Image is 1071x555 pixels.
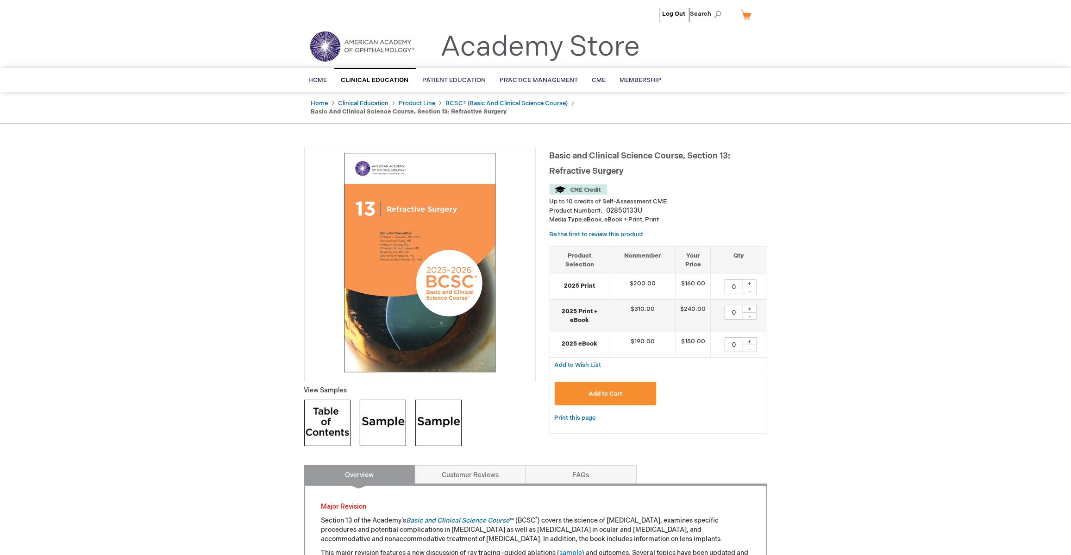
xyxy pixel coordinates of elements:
[725,279,743,294] input: Qty
[304,465,415,484] a: Overview
[360,400,406,446] img: Click to view
[663,10,686,18] a: Log Out
[676,332,711,358] td: $150.00
[555,340,605,348] strong: 2025 eBook
[526,465,637,484] a: FAQs
[550,207,603,214] strong: Product Number
[423,76,486,84] span: Patient Education
[550,246,610,274] th: Product Selection
[711,246,767,274] th: Qty
[610,300,676,332] td: $310.00
[321,516,750,544] p: Section 13 of the Academy's ™ (BCSC ) covers the science of [MEDICAL_DATA], examines specific pro...
[309,152,531,373] img: Basic and Clinical Science Course, Section 13: Refractive Surgery
[550,184,607,195] img: CME Credit
[676,300,711,332] td: $240.00
[743,312,757,320] div: -
[550,197,767,206] li: Up to 10 credits of Self-Assessment CME
[399,100,436,107] a: Product Line
[446,100,568,107] a: BCSC® (Basic and Clinical Science Course)
[321,503,367,511] font: Major Revision
[415,400,462,446] img: Click to view
[407,517,510,524] a: Basic and Clinical Science Course
[555,282,605,290] strong: 2025 Print
[725,337,743,352] input: Qty
[311,108,507,115] strong: Basic and Clinical Science Course, Section 13: Refractive Surgery
[555,382,657,405] button: Add to Cart
[620,76,662,84] span: Membership
[309,76,327,84] span: Home
[304,400,351,446] img: Click to view
[441,31,640,64] a: Academy Store
[676,274,711,300] td: $160.00
[341,76,409,84] span: Clinical Education
[607,206,643,215] div: 02850133U
[743,345,757,352] div: -
[338,100,389,107] a: Clinical Education
[589,390,622,397] span: Add to Cart
[743,337,757,345] div: +
[610,332,676,358] td: $190.00
[610,246,676,274] th: Nonmember
[743,279,757,287] div: +
[555,307,605,324] strong: 2025 Print + eBook
[550,215,767,224] p: eBook, eBook + Print, Print
[690,5,726,23] span: Search
[592,76,606,84] span: CME
[500,76,578,84] span: Practice Management
[311,100,328,107] a: Home
[555,361,601,369] a: Add to Wish List
[550,216,584,223] strong: Media Type:
[676,246,711,274] th: Your Price
[550,151,731,176] span: Basic and Clinical Science Course, Section 13: Refractive Surgery
[743,287,757,294] div: -
[610,274,676,300] td: $200.00
[725,305,743,320] input: Qty
[555,412,596,424] a: Print this page
[743,305,757,313] div: +
[415,465,526,484] a: Customer Reviews
[550,231,644,238] a: Be the first to review this product
[304,386,536,395] p: View Samples
[536,516,538,522] sup: ®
